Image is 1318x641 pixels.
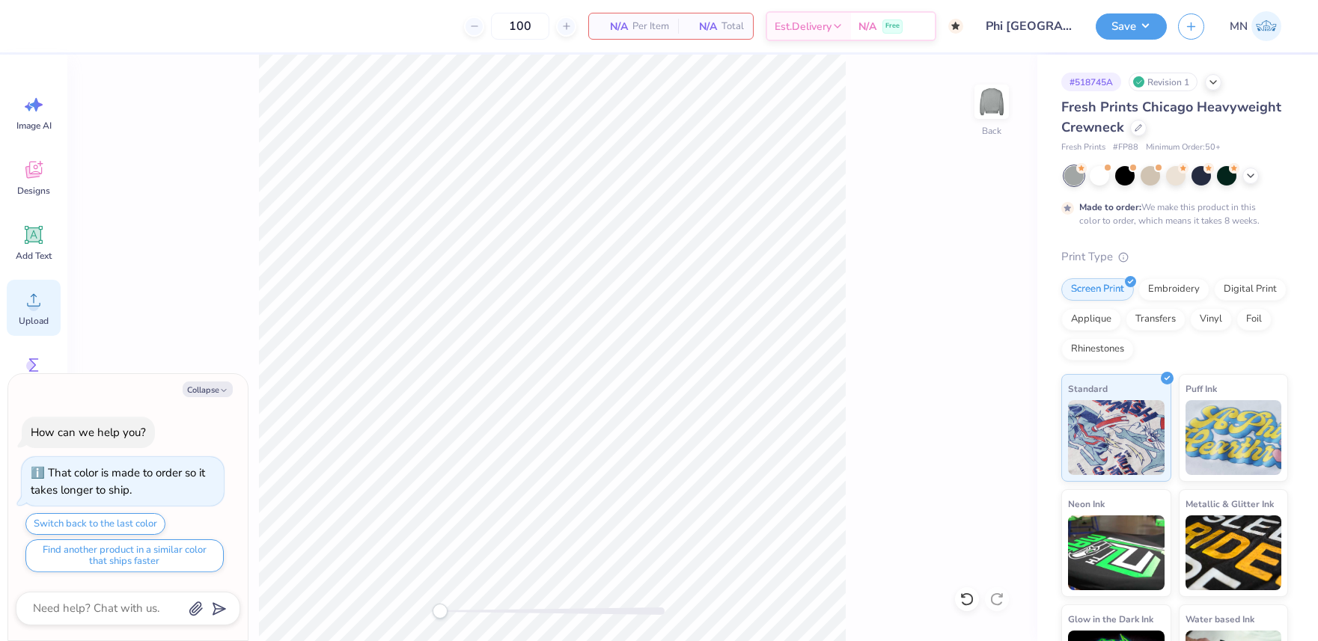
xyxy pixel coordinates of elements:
[31,425,146,440] div: How can we help you?
[1061,248,1288,266] div: Print Type
[1214,278,1287,301] div: Digital Print
[433,604,448,619] div: Accessibility label
[1190,308,1232,331] div: Vinyl
[1068,381,1108,396] span: Standard
[183,381,233,397] button: Collapse
[16,120,52,132] span: Image AI
[598,19,628,34] span: N/A
[1186,515,1282,590] img: Metallic & Glitter Ink
[1186,381,1217,396] span: Puff Ink
[1230,18,1248,35] span: MN
[1186,400,1282,475] img: Puff Ink
[977,87,1007,117] img: Back
[1068,611,1153,627] span: Glow in the Dark Ink
[25,513,165,535] button: Switch back to the last color
[1061,308,1121,331] div: Applique
[858,19,876,34] span: N/A
[1186,611,1254,627] span: Water based Ink
[632,19,669,34] span: Per Item
[1129,73,1198,91] div: Revision 1
[721,19,744,34] span: Total
[1068,496,1105,512] span: Neon Ink
[491,13,549,40] input: – –
[1068,400,1165,475] img: Standard
[1236,308,1272,331] div: Foil
[1138,278,1209,301] div: Embroidery
[17,185,50,197] span: Designs
[1061,141,1105,154] span: Fresh Prints
[16,250,52,262] span: Add Text
[1079,200,1263,227] div: We make this product in this color to order, which means it takes 8 weeks.
[775,19,832,34] span: Est. Delivery
[1096,13,1167,40] button: Save
[1061,98,1281,136] span: Fresh Prints Chicago Heavyweight Crewneck
[19,315,49,327] span: Upload
[885,21,900,31] span: Free
[1186,496,1274,512] span: Metallic & Glitter Ink
[1061,278,1134,301] div: Screen Print
[974,11,1084,41] input: Untitled Design
[1113,141,1138,154] span: # FP88
[1251,11,1281,41] img: Mark Navarro
[982,124,1001,138] div: Back
[1223,11,1288,41] a: MN
[25,539,224,572] button: Find another product in a similar color that ships faster
[1061,338,1134,361] div: Rhinestones
[1146,141,1221,154] span: Minimum Order: 50 +
[31,465,205,497] div: That color is made to order so it takes longer to ship.
[1126,308,1186,331] div: Transfers
[1079,201,1141,213] strong: Made to order:
[1068,515,1165,590] img: Neon Ink
[1061,73,1121,91] div: # 518745A
[687,19,717,34] span: N/A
